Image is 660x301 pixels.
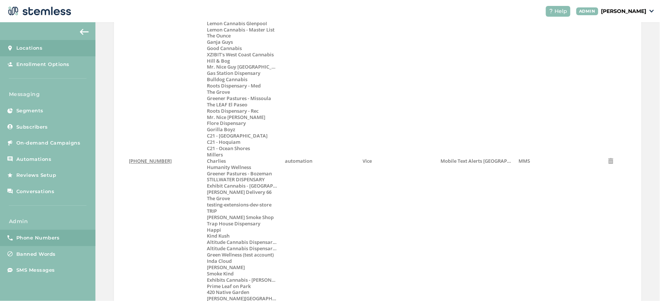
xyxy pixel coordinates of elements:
label: MMS [519,158,589,165]
span: Conversations [16,188,55,195]
span: Help [555,7,568,15]
span: On-demand Campaigns [16,139,81,147]
span: SMS Messages [16,267,55,274]
span: Mobile Text Alerts [GEOGRAPHIC_DATA] [441,158,532,165]
label: Mobile Text Alerts NC [441,158,511,165]
span: Vice [363,158,372,165]
span: Reviews Setup [16,172,56,179]
span: Locations [16,44,43,52]
label: automation [285,158,355,165]
span: Banned Words [16,251,56,258]
span: Enrollment Options [16,61,69,68]
span: Phone Numbers [16,234,60,242]
span: Subscribers [16,123,48,131]
img: logo-dark-0685b13c.svg [6,4,71,19]
label: (833) 384-5842 [129,158,199,165]
span: [PHONE_NUMBER] [129,158,172,165]
img: glitter-stars-b7820f95.gif [62,168,77,183]
span: MMS [519,158,530,165]
img: icon_down-arrow-small-66adaf34.svg [650,10,654,13]
img: icon-arrow-back-accent-c549486e.svg [80,29,89,35]
span: automation [285,158,312,165]
span: Segments [16,107,43,115]
span: Automations [16,156,52,163]
iframe: Chat Widget [623,265,660,301]
div: ADMIN [576,7,599,15]
label: Vice [363,158,433,165]
img: icon-help-white-03924b79.svg [549,9,553,13]
p: [PERSON_NAME] [601,7,647,15]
